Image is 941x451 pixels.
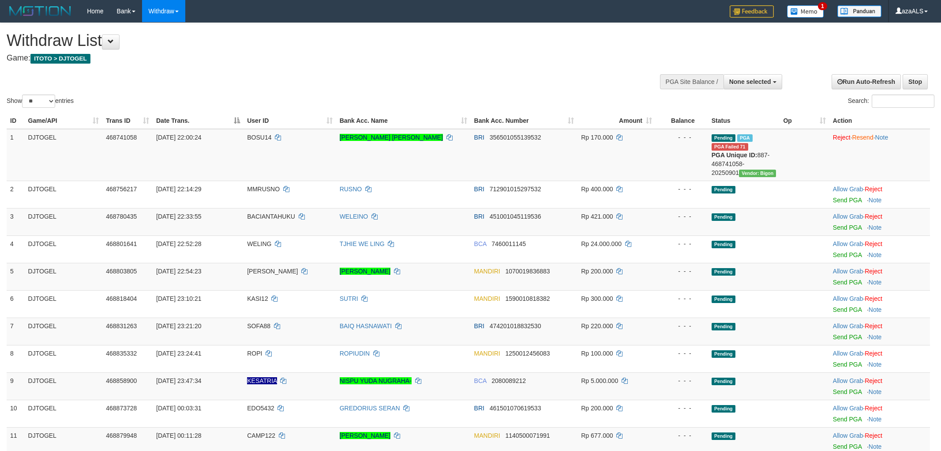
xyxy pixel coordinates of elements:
span: 468818404 [106,295,137,302]
td: DJTOGEL [25,318,103,345]
th: Date Trans.: activate to sort column descending [153,113,244,129]
a: WELEINO [340,213,368,220]
span: 468879948 [106,432,137,439]
input: Search: [872,95,934,108]
td: · [829,208,930,235]
span: [DATE] 23:21:20 [156,322,201,330]
a: [PERSON_NAME] [340,268,390,275]
td: 887-468741058-20250901 [708,129,780,181]
td: DJTOGEL [25,372,103,400]
div: - - - [659,322,705,330]
div: - - - [659,185,705,193]
span: [DATE] 00:11:28 [156,432,201,439]
a: Allow Grab [833,186,863,193]
a: Allow Grab [833,295,863,302]
span: SOFA88 [247,322,270,330]
span: [DATE] 22:52:28 [156,240,201,247]
td: 2 [7,181,25,208]
span: MANDIRI [474,350,500,357]
span: Copy 461501070619533 to clipboard [490,405,541,412]
a: Note [869,388,882,395]
th: Trans ID: activate to sort column ascending [102,113,153,129]
span: BCA [474,377,487,384]
span: · [833,350,865,357]
a: Reject [865,322,882,330]
a: Allow Grab [833,322,863,330]
span: ITOTO > DJTOGEL [30,54,90,64]
span: 1 [818,2,827,10]
a: Note [869,279,882,286]
h4: Game: [7,54,619,63]
span: Copy 474201018832530 to clipboard [490,322,541,330]
th: Balance [656,113,708,129]
td: · [829,263,930,290]
div: - - - [659,349,705,358]
button: None selected [724,74,782,89]
span: Rp 400.000 [581,186,613,193]
a: Reject [865,377,882,384]
span: · [833,240,865,247]
label: Show entries [7,95,74,108]
span: · [833,295,865,302]
span: None selected [729,78,771,85]
span: 468831263 [106,322,137,330]
td: · [829,372,930,400]
th: Amount: activate to sort column ascending [577,113,656,129]
label: Search: [848,95,934,108]
span: 468858900 [106,377,137,384]
span: Rp 421.000 [581,213,613,220]
span: Pending [712,350,735,358]
span: ROPI [247,350,262,357]
span: Rp 200.000 [581,405,613,412]
td: · · [829,129,930,181]
span: 468780435 [106,213,137,220]
span: PGA Error [712,143,748,151]
td: DJTOGEL [25,400,103,427]
a: Note [869,306,882,313]
a: Reject [865,295,882,302]
a: Reject [865,432,882,439]
span: Copy 356501055139532 to clipboard [490,134,541,141]
div: - - - [659,267,705,276]
a: Note [869,334,882,341]
span: [DATE] 00:03:31 [156,405,201,412]
td: DJTOGEL [25,181,103,208]
a: Send PGA [833,416,862,423]
span: Pending [712,323,735,330]
a: Note [869,361,882,368]
a: Send PGA [833,197,862,204]
td: 6 [7,290,25,318]
span: BOSU14 [247,134,271,141]
a: Allow Grab [833,432,863,439]
td: DJTOGEL [25,235,103,263]
img: panduan.png [837,5,881,17]
a: Reject [865,240,882,247]
div: - - - [659,431,705,440]
a: BAIQ HASNAWATI [340,322,392,330]
div: - - - [659,376,705,385]
th: User ID: activate to sort column ascending [244,113,336,129]
td: · [829,290,930,318]
a: Reject [833,134,851,141]
th: Bank Acc. Name: activate to sort column ascending [336,113,471,129]
td: · [829,181,930,208]
span: Pending [712,378,735,385]
td: DJTOGEL [25,208,103,235]
span: Copy 7460011145 to clipboard [491,240,526,247]
a: Allow Grab [833,405,863,412]
div: - - - [659,404,705,413]
a: Send PGA [833,251,862,258]
a: Note [869,197,882,204]
a: Allow Grab [833,350,863,357]
div: - - - [659,294,705,303]
div: PGA Site Balance / [660,74,724,89]
span: Copy 1070019836883 to clipboard [505,268,550,275]
span: CAMP122 [247,432,275,439]
th: Game/API: activate to sort column ascending [25,113,103,129]
span: Pending [712,432,735,440]
a: Send PGA [833,306,862,313]
span: BRI [474,213,484,220]
span: Pending [712,405,735,413]
span: [DATE] 22:54:23 [156,268,201,275]
th: Action [829,113,930,129]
